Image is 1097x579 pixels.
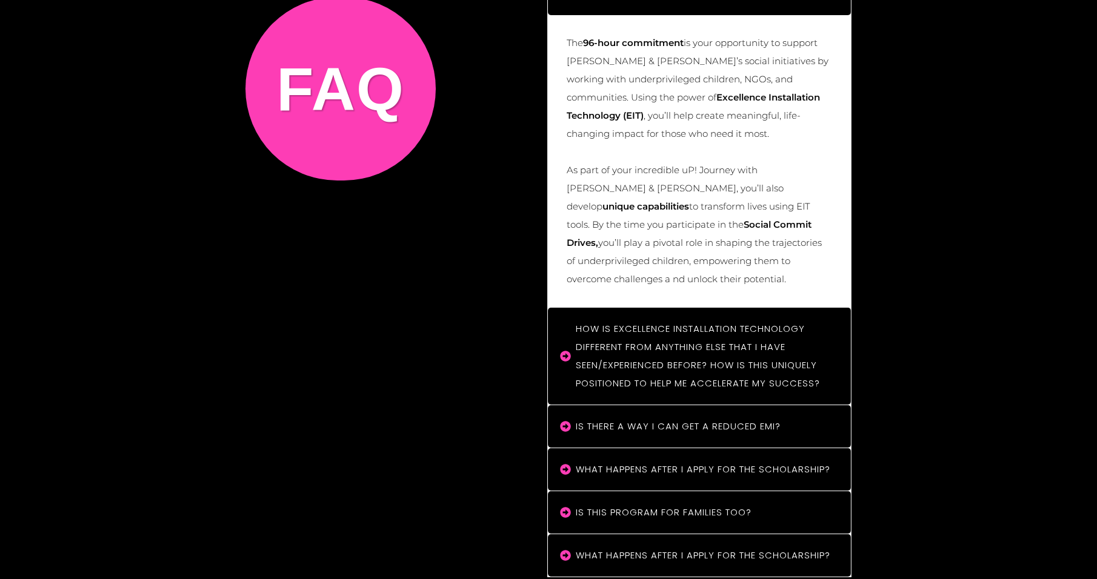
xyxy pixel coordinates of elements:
[567,219,812,248] strong: Social Commit Drives,
[576,417,836,435] h4: Is there a way I can get a reduced EMI?
[576,460,836,478] h4: What happens after I apply for the scholarship?
[247,50,435,128] h2: FaQ
[567,34,832,143] p: The is your opportunity to support [PERSON_NAME] & [PERSON_NAME]’s social initiatives by working ...
[623,110,644,121] strong: (EIT)
[567,91,820,121] strong: Excellence Installation Technology
[583,37,684,48] strong: 96-hour commitment
[576,503,836,521] h4: Is this program for families too?
[576,320,836,392] h4: How is Excellence Installation Technology different from anything else that I have seen/experienc...
[567,143,832,288] p: As part of your incredible uP! Journey with [PERSON_NAME] & [PERSON_NAME], you’ll also develop to...
[576,546,836,564] h4: What Happens After I Apply for the Scholarship?
[602,200,689,212] strong: unique capabilities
